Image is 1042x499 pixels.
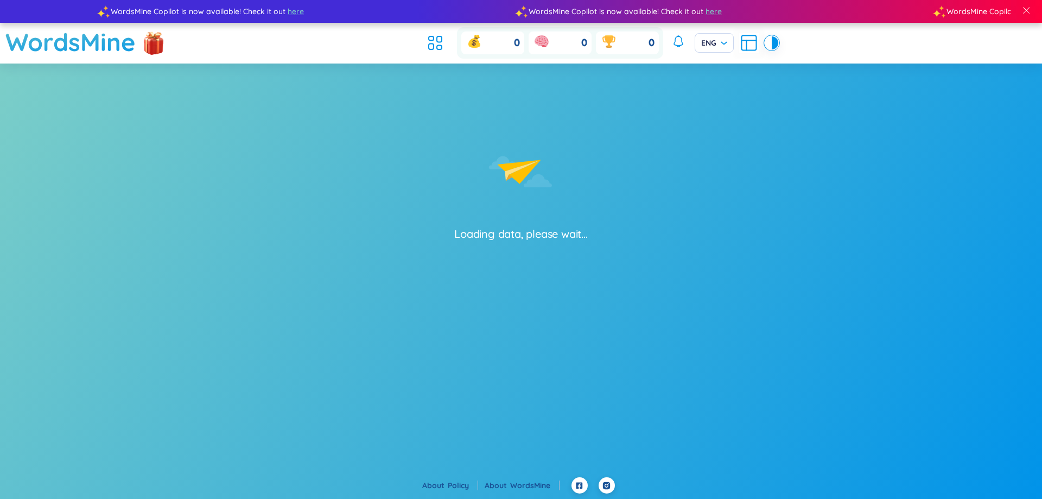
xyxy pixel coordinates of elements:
[448,481,478,490] a: Policy
[649,36,655,50] span: 0
[288,5,304,17] span: here
[143,26,164,59] img: flashSalesIcon.a7f4f837.png
[521,5,939,17] div: WordsMine Copilot is now available! Check it out
[514,36,520,50] span: 0
[485,479,560,491] div: About
[103,5,521,17] div: WordsMine Copilot is now available! Check it out
[5,23,136,61] a: WordsMine
[454,226,587,242] div: Loading data, please wait...
[706,5,722,17] span: here
[581,36,587,50] span: 0
[510,481,560,490] a: WordsMine
[701,37,727,48] span: ENG
[422,479,478,491] div: About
